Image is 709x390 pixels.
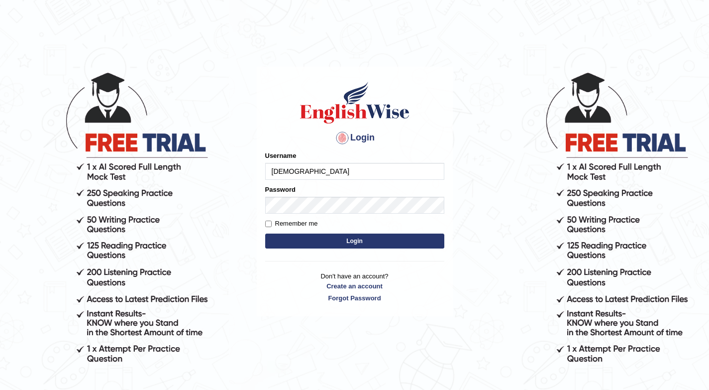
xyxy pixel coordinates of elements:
[265,130,444,146] h4: Login
[265,293,444,303] a: Forgot Password
[265,151,297,160] label: Username
[265,234,444,249] button: Login
[298,80,411,125] img: Logo of English Wise sign in for intelligent practice with AI
[265,219,318,229] label: Remember me
[265,271,444,302] p: Don't have an account?
[265,221,272,227] input: Remember me
[265,185,296,194] label: Password
[265,281,444,291] a: Create an account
